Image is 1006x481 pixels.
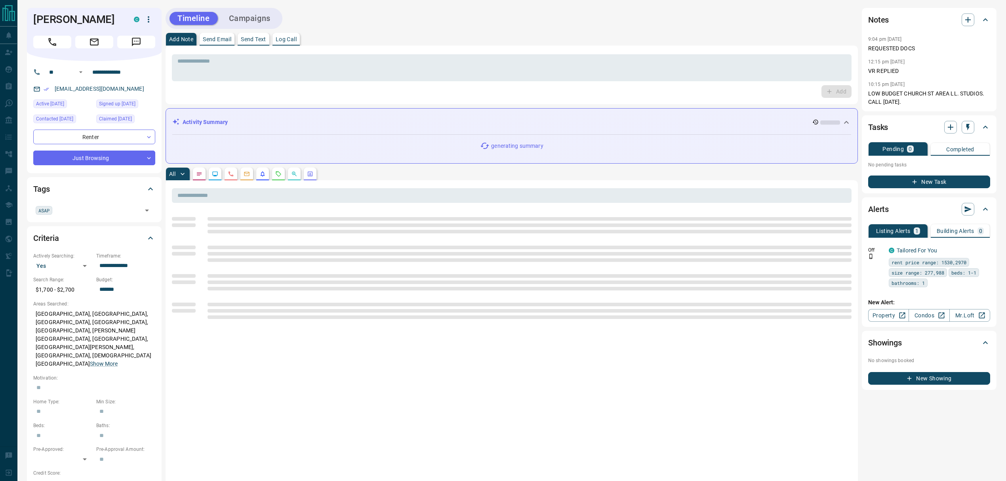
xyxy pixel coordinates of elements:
p: Add Note [169,36,193,42]
p: No pending tasks [868,159,990,171]
p: 12:15 pm [DATE] [868,59,905,65]
a: Condos [909,309,949,322]
p: 10:15 pm [DATE] [868,82,905,87]
p: Budget: [96,276,155,283]
span: ASAP [38,206,50,214]
span: rent price range: 1530,2970 [892,258,966,266]
a: [EMAIL_ADDRESS][DOMAIN_NAME] [55,86,144,92]
p: Search Range: [33,276,92,283]
svg: Notes [196,171,202,177]
div: Sun Jul 27 2025 [96,115,155,126]
p: Log Call [276,36,297,42]
p: LOW BUDGET CHURCH ST AREA LL. STUDIOS. CALL [DATE]. [868,90,990,106]
button: Open [141,205,152,216]
svg: Listing Alerts [259,171,266,177]
svg: Requests [275,171,282,177]
p: Beds: [33,422,92,429]
div: Sun Jul 27 2025 [96,99,155,111]
p: 9:04 pm [DATE] [868,36,902,42]
p: Send Text [241,36,266,42]
span: Signed up [DATE] [99,100,135,108]
h2: Alerts [868,203,889,216]
a: Property [868,309,909,322]
button: Campaigns [221,12,278,25]
span: bathrooms: 1 [892,279,925,287]
svg: Calls [228,171,234,177]
p: Completed [946,147,974,152]
svg: Agent Actions [307,171,313,177]
p: Off [868,246,884,254]
p: Areas Searched: [33,300,155,307]
div: Alerts [868,200,990,219]
a: Mr.Loft [949,309,990,322]
p: All [169,171,175,177]
div: Criteria [33,229,155,248]
span: Active [DATE] [36,100,64,108]
svg: Opportunities [291,171,297,177]
p: 1 [915,228,918,234]
span: size range: 277,988 [892,269,944,277]
p: Credit Score: [33,470,155,477]
div: condos.ca [134,17,139,22]
p: Home Type: [33,398,92,405]
p: Building Alerts [937,228,974,234]
div: condos.ca [889,248,894,253]
p: Send Email [203,36,231,42]
button: New Task [868,176,990,188]
svg: Email Verified [44,86,49,92]
div: Renter [33,130,155,144]
p: New Alert: [868,298,990,307]
button: New Showing [868,372,990,385]
span: Claimed [DATE] [99,115,132,123]
h2: Notes [868,13,889,26]
span: Message [117,36,155,48]
div: Tags [33,179,155,199]
h2: Tasks [868,121,888,134]
div: Yes [33,260,92,272]
p: Pre-Approved: [33,446,92,453]
p: Pre-Approval Amount: [96,446,155,453]
div: Tue Aug 12 2025 [33,99,92,111]
h1: [PERSON_NAME] [33,13,122,26]
p: Listing Alerts [876,228,911,234]
p: generating summary [491,142,543,150]
p: $1,700 - $2,700 [33,283,92,296]
a: Tailored For You [897,247,937,254]
p: Baths: [96,422,155,429]
button: Show More [90,360,118,368]
span: Call [33,36,71,48]
span: Email [75,36,113,48]
p: Actively Searching: [33,252,92,260]
h2: Showings [868,336,902,349]
p: No showings booked [868,357,990,364]
p: Timeframe: [96,252,155,260]
div: Tue Aug 05 2025 [33,115,92,126]
p: Motivation: [33,374,155,382]
p: Activity Summary [183,118,228,126]
svg: Push Notification Only [868,254,874,259]
div: Notes [868,10,990,29]
p: 0 [909,146,912,152]
svg: Lead Browsing Activity [212,171,218,177]
button: Timeline [170,12,218,25]
p: [GEOGRAPHIC_DATA], [GEOGRAPHIC_DATA], [GEOGRAPHIC_DATA], [GEOGRAPHIC_DATA], [GEOGRAPHIC_DATA], [P... [33,307,155,370]
div: Showings [868,333,990,352]
p: REQUESTED DOCS [868,44,990,53]
p: Min Size: [96,398,155,405]
div: Tasks [868,118,990,137]
p: 0 [979,228,982,234]
div: Just Browsing [33,151,155,165]
button: Open [76,67,86,77]
h2: Tags [33,183,50,195]
p: Pending [882,146,904,152]
h2: Criteria [33,232,59,244]
span: Contacted [DATE] [36,115,73,123]
div: Activity Summary [172,115,851,130]
p: VR REPLIED [868,67,990,75]
svg: Emails [244,171,250,177]
span: beds: 1-1 [951,269,976,277]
